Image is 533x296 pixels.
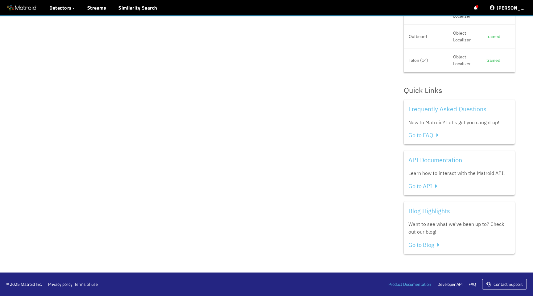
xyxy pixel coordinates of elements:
div: Go to Blog [408,241,510,249]
td: Talon (14) [404,49,448,72]
div: API Documentation [408,155,510,165]
div: trained [486,33,510,40]
div: Want to see what we've been up to? Check out our blog! [408,220,510,236]
a: Privacy policy | [48,281,74,287]
div: Quick Links [404,85,515,96]
span: Detectors [49,4,72,11]
a: Terms of use [74,281,98,287]
div: Go to FAQ [408,131,510,140]
div: Frequently Asked Questions [408,104,510,114]
a: FAQ [469,281,476,288]
div: Blog Highlights [408,206,510,216]
td: Outboard [404,25,448,49]
a: Developer API [437,281,462,288]
div: Go to API [408,182,510,191]
a: Streams [87,4,106,11]
a: Product Documentation [388,281,431,288]
td: Object Localizer [448,25,481,49]
a: Similarity Search [118,4,157,11]
td: Object Localizer [448,49,481,72]
div: Learn how to interact with the Matroid API. [408,169,510,177]
div: trained [486,57,510,64]
span: © 2025 Matroid Inc. [6,281,42,288]
span: Contact Support [494,281,523,287]
div: New to Matroid? Let's get you caught up! [408,119,510,126]
img: Matroid logo [6,3,37,13]
a: Contact Support [482,279,527,290]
